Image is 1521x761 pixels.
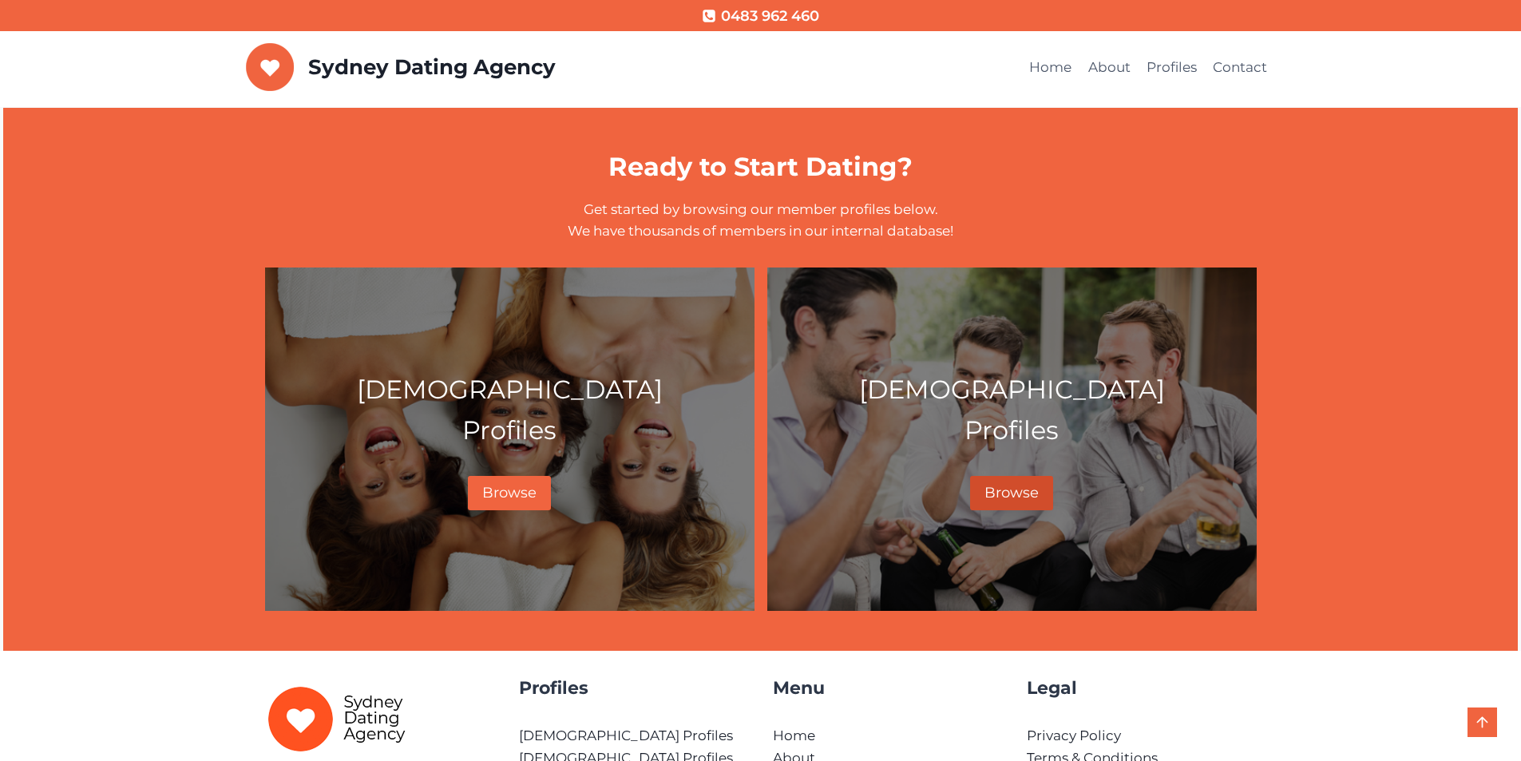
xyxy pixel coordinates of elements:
[1079,49,1138,87] a: About
[308,55,556,80] p: Sydney Dating Agency
[265,148,1257,186] h1: Ready to Start Dating?
[246,43,556,91] a: Sydney Dating Agency
[773,727,815,743] a: Home
[482,484,537,501] span: Browse
[781,369,1243,450] p: [DEMOGRAPHIC_DATA] Profiles
[721,5,819,28] span: 0483 962 460
[970,476,1053,510] a: Browse
[1021,49,1276,87] nav: Primary Navigation
[1468,707,1497,737] a: Scroll to top
[702,5,818,28] a: 0483 962 460
[279,369,741,450] p: [DEMOGRAPHIC_DATA] Profiles
[1027,727,1121,743] a: Privacy Policy
[519,675,749,701] h4: Profiles
[246,43,295,91] img: Sydney Dating Agency
[468,476,551,510] a: Browse
[1139,49,1205,87] a: Profiles
[1027,675,1257,701] h4: Legal
[265,199,1257,242] p: Get started by browsing our member profiles below. We have thousands of members in our internal d...
[773,675,1003,701] h4: Menu
[1205,49,1275,87] a: Contact
[519,727,733,743] a: [DEMOGRAPHIC_DATA] Profiles
[1021,49,1079,87] a: Home
[984,484,1039,501] span: Browse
